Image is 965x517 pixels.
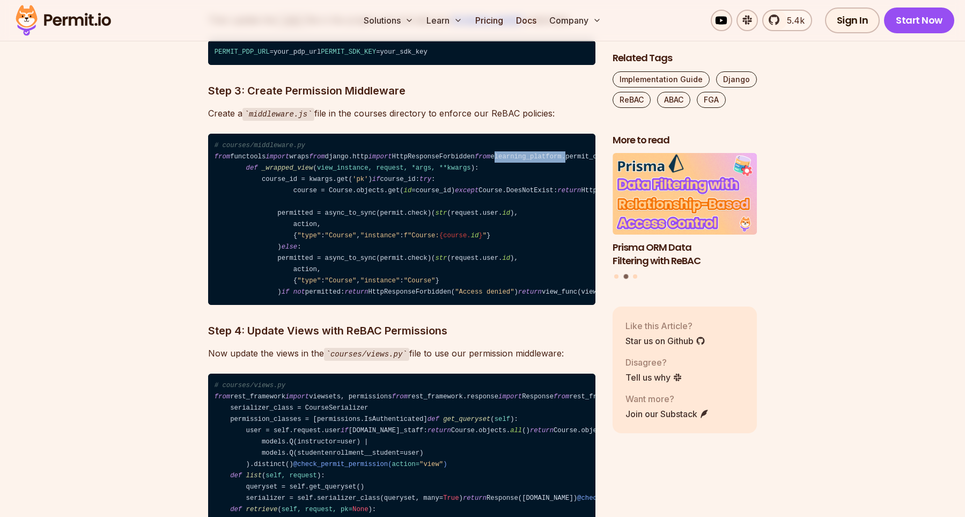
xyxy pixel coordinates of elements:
[613,241,757,268] h3: Prisma ORM Data Filtering with ReBAC
[884,8,954,33] a: Start Now
[360,277,400,285] span: "instance"
[324,348,409,361] code: courses/views.py
[530,427,554,434] span: return
[208,346,595,361] p: Now update the views in the file to use our permission middleware:
[297,277,321,285] span: "type"
[419,176,431,183] span: try
[392,461,444,468] span: action=
[11,2,116,39] img: Permit logo
[208,106,595,121] p: Create a file in the courses directory to enforce our ReBAC policies:
[463,494,487,502] span: return
[625,407,709,420] a: Join our Substack
[716,71,757,88] a: Django
[428,427,451,434] span: return
[419,461,443,468] span: "view"
[613,154,757,268] li: 2 of 3
[825,8,880,33] a: Sign In
[404,187,412,194] span: id
[262,164,313,172] span: _wrapped_view
[455,187,478,194] span: except
[242,108,314,121] code: middleware.js
[285,393,309,401] span: import
[230,506,242,513] span: def
[344,288,368,296] span: return
[443,494,459,502] span: True
[208,322,595,339] h3: Step 4: Update Views with ReBAC Permissions
[352,506,368,513] span: None
[282,506,369,513] span: self, request, pk=
[518,288,542,296] span: return
[325,232,357,239] span: "Course"
[282,243,297,251] span: else
[321,48,376,56] span: PERMIT_SDK_KEY
[404,277,436,285] span: "Course"
[502,254,510,262] span: id
[325,277,357,285] span: "Course"
[215,153,230,161] span: from
[455,288,514,296] span: "Access denied"
[208,134,595,305] code: functools wraps django.http HttpResponseForbidden elearning_platform.permit_client permit asgiref...
[208,40,595,65] code: =your_pdp_url =your_sdk_key
[498,393,522,401] span: import
[360,232,400,239] span: "instance"
[512,10,541,31] a: Docs
[613,154,757,235] img: Prisma ORM Data Filtering with ReBAC
[352,176,368,183] span: 'pk'
[359,10,418,31] button: Solutions
[614,275,618,279] button: Go to slide 1
[443,416,490,423] span: get_queryset
[625,356,682,369] p: Disagree?
[762,10,812,31] a: 5.4k
[368,153,392,161] span: import
[266,472,317,479] span: self, request
[471,10,507,31] a: Pricing
[613,71,710,88] a: Implementation Guide
[246,506,278,513] span: retrieve
[613,154,757,281] div: Posts
[625,371,682,384] a: Tell us why
[435,254,447,262] span: str
[215,393,230,401] span: from
[422,10,467,31] button: Learn
[266,153,289,161] span: import
[341,427,349,434] span: if
[392,393,408,401] span: from
[557,187,581,194] span: return
[309,153,325,161] span: from
[625,334,705,347] a: Star us on Github
[475,153,490,161] span: from
[625,319,705,332] p: Like this Article?
[293,461,447,468] span: @check_permit_permission( )
[613,134,757,147] h2: More to read
[215,382,285,389] span: # courses/views.py
[293,288,305,296] span: not
[246,164,258,172] span: def
[215,48,270,56] span: PERMIT_PDP_URL
[215,142,305,149] span: # courses/middleware.py
[577,494,731,502] span: @check_permit_permission( )
[404,232,487,239] span: f"Course: "
[613,92,651,108] a: ReBAC
[297,232,321,239] span: "type"
[282,288,290,296] span: if
[208,82,595,99] h3: Step 3: Create Permission Middleware
[545,10,606,31] button: Company
[435,209,447,217] span: str
[613,154,757,268] a: Prisma ORM Data Filtering with ReBACPrisma ORM Data Filtering with ReBAC
[502,209,510,217] span: id
[246,472,262,479] span: list
[317,164,471,172] span: view_instance, request, *args, **kwargs
[623,274,628,279] button: Go to slide 2
[625,392,709,405] p: Want more?
[439,232,483,239] span: {course. }
[428,416,439,423] span: def
[697,92,726,108] a: FGA
[495,416,510,423] span: self
[230,472,242,479] span: def
[510,427,522,434] span: all
[657,92,690,108] a: ABAC
[633,275,637,279] button: Go to slide 3
[372,176,380,183] span: if
[613,52,757,65] h2: Related Tags
[471,232,479,239] span: id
